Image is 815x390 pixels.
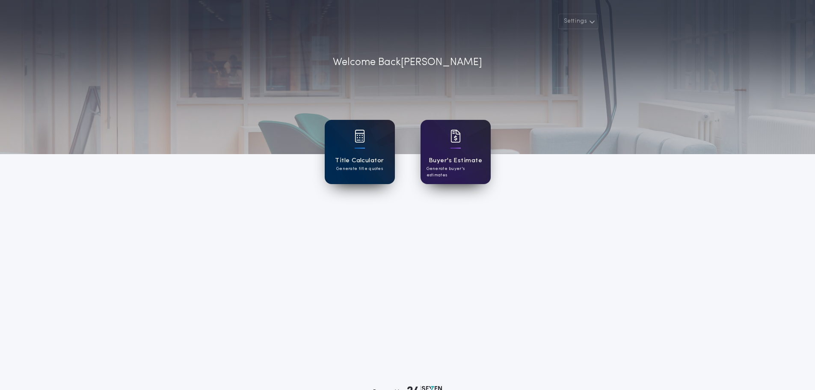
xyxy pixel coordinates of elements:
[333,55,482,70] p: Welcome Back [PERSON_NAME]
[355,130,365,143] img: card icon
[421,120,491,184] a: card iconBuyer's EstimateGenerate buyer's estimates
[427,166,485,179] p: Generate buyer's estimates
[558,14,599,29] button: Settings
[325,120,395,184] a: card iconTitle CalculatorGenerate title quotes
[336,166,383,172] p: Generate title quotes
[335,156,384,166] h1: Title Calculator
[429,156,482,166] h1: Buyer's Estimate
[450,130,461,143] img: card icon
